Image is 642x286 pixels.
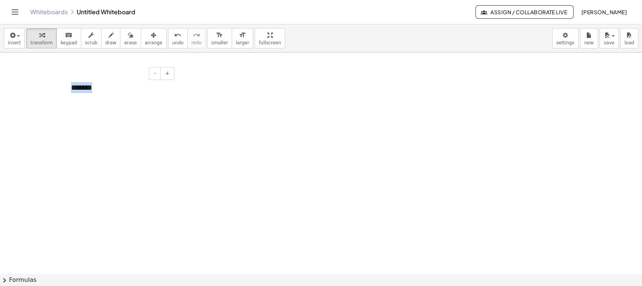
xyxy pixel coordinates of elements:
button: Assign / Collaborate Live [475,5,574,19]
span: arrange [145,40,162,45]
span: [PERSON_NAME] [581,9,627,15]
span: erase [124,40,137,45]
span: fullscreen [259,40,281,45]
span: scrub [85,40,97,45]
span: Assign / Collaborate Live [482,9,567,15]
button: save [600,28,619,48]
span: settings [556,40,574,45]
span: new [584,40,593,45]
span: draw [105,40,117,45]
i: redo [193,31,200,40]
button: undoundo [168,28,188,48]
button: fullscreen [255,28,285,48]
span: transform [30,40,53,45]
span: + [165,70,170,76]
button: settings [552,28,578,48]
button: insert [4,28,25,48]
span: undo [172,40,184,45]
a: Whiteboards [30,8,68,16]
button: keyboardkeypad [56,28,81,48]
button: new [580,28,598,48]
span: save [604,40,614,45]
span: keypad [61,40,77,45]
span: insert [8,40,21,45]
span: redo [191,40,202,45]
button: erase [120,28,141,48]
button: redoredo [187,28,206,48]
span: larger [236,40,249,45]
button: Toggle navigation [9,6,21,18]
button: arrange [141,28,167,48]
i: undo [174,31,181,40]
span: smaller [211,40,228,45]
i: format_size [239,31,246,40]
i: format_size [216,31,223,40]
button: - [149,67,161,80]
button: scrub [81,28,102,48]
button: format_sizesmaller [207,28,232,48]
span: load [624,40,634,45]
button: [PERSON_NAME] [575,5,633,19]
button: format_sizelarger [232,28,253,48]
i: keyboard [65,31,72,40]
span: - [154,70,156,76]
button: load [620,28,638,48]
button: transform [26,28,57,48]
button: draw [101,28,121,48]
button: + [160,67,175,80]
